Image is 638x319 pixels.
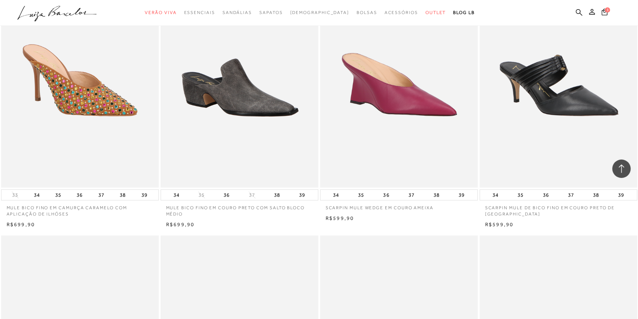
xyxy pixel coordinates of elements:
span: Sandálias [222,10,252,15]
span: Acessórios [385,10,418,15]
button: 36 [74,190,85,200]
button: 34 [171,190,182,200]
a: categoryNavScreenReaderText [385,6,418,20]
span: R$599,90 [326,215,354,221]
a: categoryNavScreenReaderText [184,6,215,20]
a: BLOG LB [453,6,474,20]
span: R$699,90 [7,221,35,227]
button: 39 [139,190,150,200]
a: MULE BICO FINO EM COURO PRETO COM SALTO BLOCO MÉDIO [161,200,318,217]
button: 34 [331,190,341,200]
a: categoryNavScreenReaderText [425,6,446,20]
a: SCARPIN MULE DE BICO FINO EM COURO PRETO DE [GEOGRAPHIC_DATA] [480,200,637,217]
span: BLOG LB [453,10,474,15]
button: 39 [616,190,626,200]
span: Outlet [425,10,446,15]
button: 38 [118,190,128,200]
button: 37 [247,192,257,199]
span: Sapatos [259,10,283,15]
button: 34 [32,190,42,200]
button: 34 [490,190,501,200]
button: 39 [456,190,467,200]
span: Essenciais [184,10,215,15]
a: categoryNavScreenReaderText [222,6,252,20]
button: 1 [599,8,610,18]
span: R$599,90 [485,221,514,227]
button: 35 [356,190,366,200]
a: SCARPIN MULE WEDGE EM COURO AMEIXA [320,200,478,211]
span: Bolsas [357,10,377,15]
button: 37 [96,190,106,200]
button: 36 [540,190,551,200]
span: R$699,90 [166,221,195,227]
button: 36 [381,190,391,200]
button: 33 [10,192,20,199]
button: 39 [297,190,307,200]
button: 35 [515,190,526,200]
a: MULE BICO FINO EM CAMURÇA CARAMELO COM APLICAÇÃO DE ILHÓSES [1,200,159,217]
button: 37 [406,190,417,200]
a: categoryNavScreenReaderText [145,6,176,20]
a: categoryNavScreenReaderText [259,6,283,20]
button: 38 [591,190,601,200]
span: [DEMOGRAPHIC_DATA] [290,10,349,15]
span: Verão Viva [145,10,176,15]
span: 1 [605,7,610,13]
a: noSubCategoriesText [290,6,349,20]
button: 38 [431,190,442,200]
button: 38 [272,190,282,200]
button: 35 [196,192,207,199]
a: categoryNavScreenReaderText [357,6,377,20]
button: 36 [221,190,232,200]
button: 37 [566,190,576,200]
button: 35 [53,190,63,200]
